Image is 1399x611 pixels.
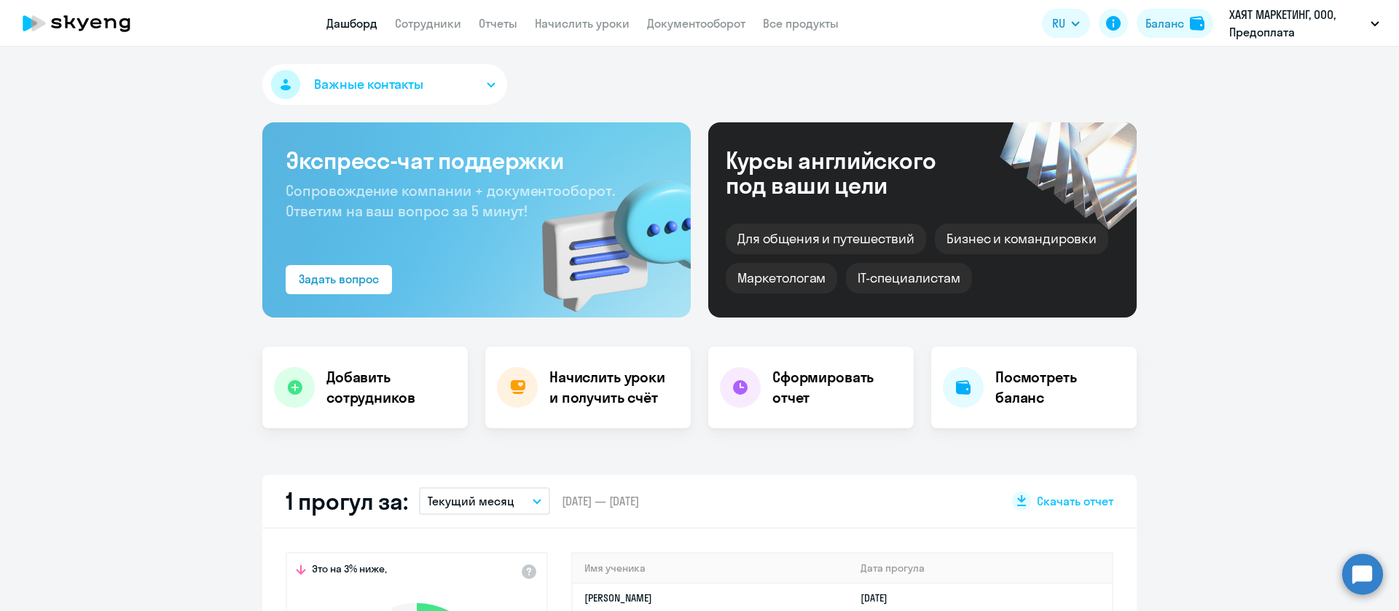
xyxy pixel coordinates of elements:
[1145,15,1184,32] div: Баланс
[262,64,507,105] button: Важные контакты
[479,16,517,31] a: Отчеты
[314,75,423,94] span: Важные контакты
[726,263,837,293] div: Маркетологам
[726,148,975,197] div: Курсы английского под ваши цели
[647,16,745,31] a: Документооборот
[995,367,1125,408] h4: Посмотреть баланс
[312,562,387,580] span: Это на 3% ниже,
[584,591,652,604] a: [PERSON_NAME]
[1229,6,1365,41] p: ХАЯТ МАРКЕТИНГ, ООО, Предоплата Софинансирование
[428,492,514,510] p: Текущий месяц
[326,367,456,408] h4: Добавить сотрудников
[1042,9,1090,38] button: RU
[726,224,926,254] div: Для общения и путешествий
[763,16,839,31] a: Все продукты
[286,265,392,294] button: Задать вопрос
[935,224,1108,254] div: Бизнес и командировки
[849,553,1112,583] th: Дата прогула
[286,146,667,175] h3: Экспресс-чат поддержки
[1190,16,1204,31] img: balance
[549,367,676,408] h4: Начислить уроки и получить счёт
[419,487,550,515] button: Текущий месяц
[573,553,849,583] th: Имя ученика
[299,270,379,288] div: Задать вопрос
[1037,493,1113,509] span: Скачать отчет
[772,367,902,408] h4: Сформировать отчет
[521,154,691,318] img: bg-img
[535,16,630,31] a: Начислить уроки
[562,493,639,509] span: [DATE] — [DATE]
[286,181,615,220] span: Сопровождение компании + документооборот. Ответим на ваш вопрос за 5 минут!
[1052,15,1065,32] span: RU
[1137,9,1213,38] button: Балансbalance
[846,263,971,293] div: IT-специалистам
[326,16,377,31] a: Дашборд
[286,486,407,516] h2: 1 прогул за:
[861,591,899,604] a: [DATE]
[395,16,461,31] a: Сотрудники
[1222,6,1387,41] button: ХАЯТ МАРКЕТИНГ, ООО, Предоплата Софинансирование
